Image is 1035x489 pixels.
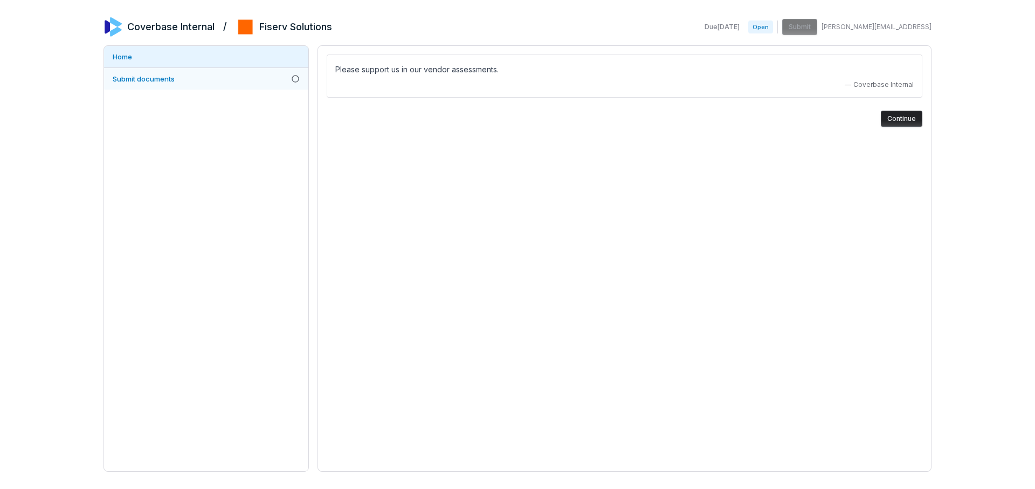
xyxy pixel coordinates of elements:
p: Please support us in our vendor assessments. [335,63,914,76]
h2: Fiserv Solutions [259,20,332,34]
a: Home [104,46,308,67]
button: Continue [881,111,922,127]
span: Open [748,21,773,33]
span: Coverbase Internal [853,80,914,89]
h2: Coverbase Internal [127,20,215,34]
span: Submit documents [113,74,175,83]
h2: / [223,17,227,33]
a: Submit documents [104,68,308,90]
span: Due [DATE] [705,23,740,31]
span: [PERSON_NAME][EMAIL_ADDRESS] [822,23,931,31]
span: — [845,80,851,89]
